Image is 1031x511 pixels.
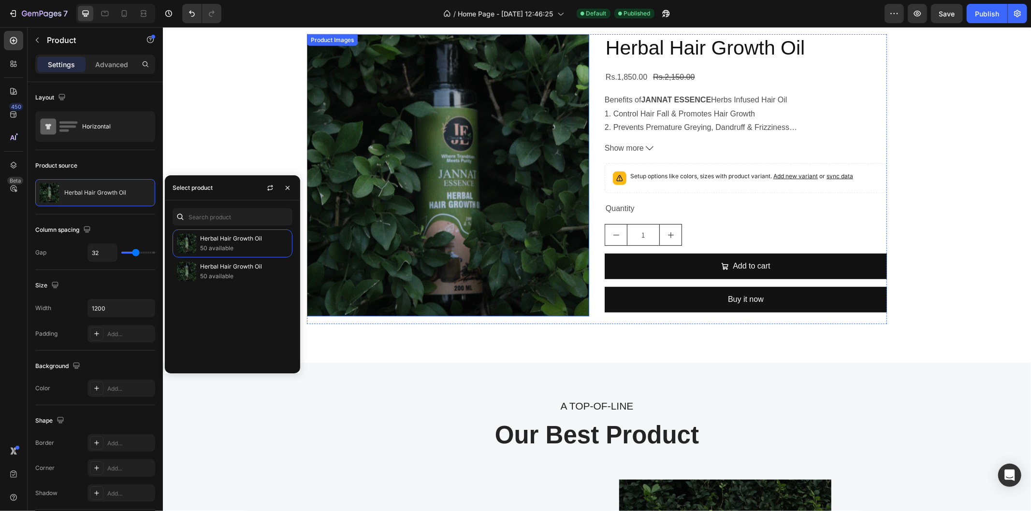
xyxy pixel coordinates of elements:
div: Product source [35,161,77,170]
div: Add to cart [570,232,607,246]
p: 7 [63,8,68,19]
div: 450 [9,103,23,111]
p: A TOP-OF-LINE [145,371,723,387]
div: Open Intercom Messenger [998,464,1021,487]
span: / [454,9,456,19]
div: Undo/Redo [182,4,221,23]
div: Layout [35,91,68,104]
button: decrement [442,198,464,218]
button: Show more [442,114,724,128]
p: Herbal Hair Growth Oil [200,262,288,271]
p: Settings [48,59,75,70]
strong: JANNAT ESSENCE [479,69,549,77]
span: Home Page - [DATE] 12:46:25 [458,9,553,19]
button: Add to cart [442,227,724,252]
button: Save [931,4,963,23]
input: quantity [464,198,497,218]
p: Herbal Hair Growth Oil [200,234,288,243]
div: Add... [107,489,153,498]
p: Advanced [95,59,128,70]
button: increment [497,198,519,218]
h2: Our Best Product [144,391,724,425]
div: Size [35,279,61,292]
div: Add... [107,464,153,473]
div: Publish [975,9,999,19]
iframe: Design area [163,27,1031,511]
span: sync data [664,145,690,153]
p: Product [47,34,129,46]
button: Buy it now [442,260,724,285]
div: Shadow [35,489,58,497]
span: Show more [442,114,481,128]
button: 7 [4,4,72,23]
img: collections [177,234,196,253]
div: Corner [35,464,55,472]
div: Background [35,360,82,373]
div: Horizontal [82,115,141,138]
div: Padding [35,329,58,338]
p: 50 available [200,271,288,281]
p: Herbal Hair Growth Oil [64,189,126,196]
div: Color [35,384,50,393]
input: Search in Settings & Advanced [173,208,292,226]
span: Published [624,9,651,18]
div: Border [35,439,54,447]
p: 50 available [200,243,288,253]
div: Quantity [442,174,724,190]
div: Gap [35,248,46,257]
span: or [655,145,690,153]
p: Benefits of Herbs Infused Hair Oil 1. Control Hair Fall & Promotes Hair Growth 2. Prevents Premat... [442,69,626,146]
input: Auto [88,299,155,317]
div: Rs.2,150.00 [489,43,533,58]
p: Setup options like colors, sizes with product variant. [467,144,690,154]
div: Rs.1,850.00 [442,43,485,58]
img: product feature img [40,183,59,202]
button: Publish [967,4,1007,23]
div: Add... [107,330,153,339]
span: Add new variant [610,145,655,153]
img: collections [177,262,196,281]
div: Add... [107,439,153,448]
span: Save [939,10,955,18]
div: Width [35,304,51,312]
span: Default [586,9,607,18]
div: Column spacing [35,224,93,237]
div: Add... [107,384,153,393]
div: Shape [35,414,66,427]
input: Auto [88,244,117,261]
div: Select product [173,184,213,192]
div: Beta [7,177,23,185]
div: Buy it now [565,266,601,280]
